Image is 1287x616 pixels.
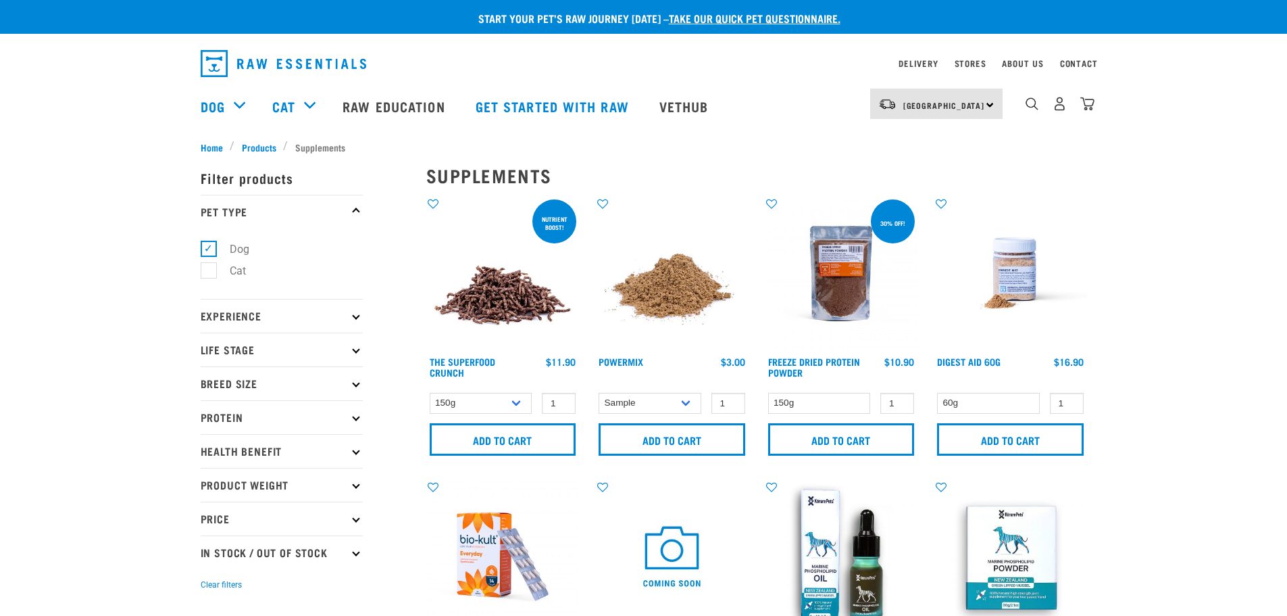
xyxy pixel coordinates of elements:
[1054,356,1084,367] div: $16.90
[201,140,1087,154] nav: breadcrumbs
[1060,61,1098,66] a: Contact
[711,393,745,414] input: 1
[462,79,646,133] a: Get started with Raw
[201,140,223,154] span: Home
[201,50,366,77] img: Raw Essentials Logo
[884,356,914,367] div: $10.90
[201,536,363,569] p: In Stock / Out Of Stock
[208,262,251,279] label: Cat
[937,423,1084,456] input: Add to cart
[201,468,363,502] p: Product Weight
[329,79,461,133] a: Raw Education
[878,98,897,110] img: van-moving.png
[1080,97,1094,111] img: home-icon@2x.png
[426,165,1087,186] h2: Supplements
[768,423,915,456] input: Add to cart
[201,579,242,591] button: Clear filters
[934,197,1087,350] img: Raw Essentials Digest Aid Pet Supplement
[1053,97,1067,111] img: user.png
[599,423,745,456] input: Add to cart
[899,61,938,66] a: Delivery
[201,333,363,366] p: Life Stage
[546,356,576,367] div: $11.90
[1026,97,1038,110] img: home-icon-1@2x.png
[1050,393,1084,414] input: 1
[532,209,576,237] div: nutrient boost!
[201,400,363,434] p: Protein
[430,359,495,375] a: The Superfood Crunch
[201,195,363,229] p: Pet Type
[272,96,295,116] a: Cat
[903,103,985,108] span: [GEOGRAPHIC_DATA]
[768,359,860,375] a: Freeze Dried Protein Powder
[242,140,276,154] span: Products
[765,197,918,350] img: FD Protein Powder
[208,241,255,258] label: Dog
[937,359,1001,364] a: Digest Aid 60g
[1002,61,1043,66] a: About Us
[874,213,911,233] div: 30% off!
[201,161,363,195] p: Filter products
[201,434,363,468] p: Health Benefit
[646,79,726,133] a: Vethub
[955,61,986,66] a: Stores
[201,140,230,154] a: Home
[599,359,643,364] a: Powermix
[542,393,576,414] input: 1
[426,197,580,350] img: 1311 Superfood Crunch 01
[595,197,749,350] img: Pile Of PowerMix For Pets
[669,15,840,21] a: take our quick pet questionnaire.
[201,96,225,116] a: Dog
[430,423,576,456] input: Add to cart
[201,366,363,400] p: Breed Size
[201,299,363,333] p: Experience
[880,393,914,414] input: 1
[190,45,1098,82] nav: dropdown navigation
[721,356,745,367] div: $3.00
[234,140,283,154] a: Products
[201,502,363,536] p: Price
